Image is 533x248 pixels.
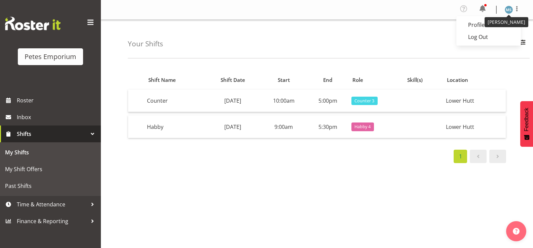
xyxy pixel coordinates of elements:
[456,31,521,43] a: Log Out
[2,178,99,194] a: Past Shifts
[25,52,76,62] div: Petes Emporium
[407,76,440,84] div: Skill(s)
[311,76,345,84] div: End
[447,76,502,84] div: Location
[456,19,521,31] a: Profile
[352,76,399,84] div: Role
[261,90,307,112] td: 10:00am
[261,115,307,138] td: 9:00am
[2,144,99,161] a: My Shifts
[17,95,98,105] span: Roster
[505,6,513,14] img: maureen-sellwood712.jpg
[307,90,349,112] td: 5:00pm
[513,228,520,235] img: help-xxl-2.png
[5,164,96,174] span: My Shift Offers
[205,115,261,138] td: [DATE]
[17,129,87,139] span: Shifts
[17,112,98,122] span: Inbox
[5,17,61,30] img: Rosterit website logo
[17,216,87,226] span: Finance & Reporting
[354,98,374,104] span: Counter 3
[5,147,96,157] span: My Shifts
[520,101,533,147] button: Feedback - Show survey
[2,161,99,178] a: My Shift Offers
[144,115,205,138] td: Habby
[443,90,506,112] td: Lower Hutt
[354,123,371,130] span: Habby 4
[516,37,530,51] button: Filter Employees
[264,76,303,84] div: Start
[524,108,530,131] span: Feedback
[209,76,257,84] div: Shift Date
[148,76,201,84] div: Shift Name
[443,115,506,138] td: Lower Hutt
[307,115,349,138] td: 5:30pm
[205,90,261,112] td: [DATE]
[144,90,205,112] td: Counter
[17,199,87,209] span: Time & Attendance
[5,181,96,191] span: Past Shifts
[128,40,163,48] h4: Your Shifts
